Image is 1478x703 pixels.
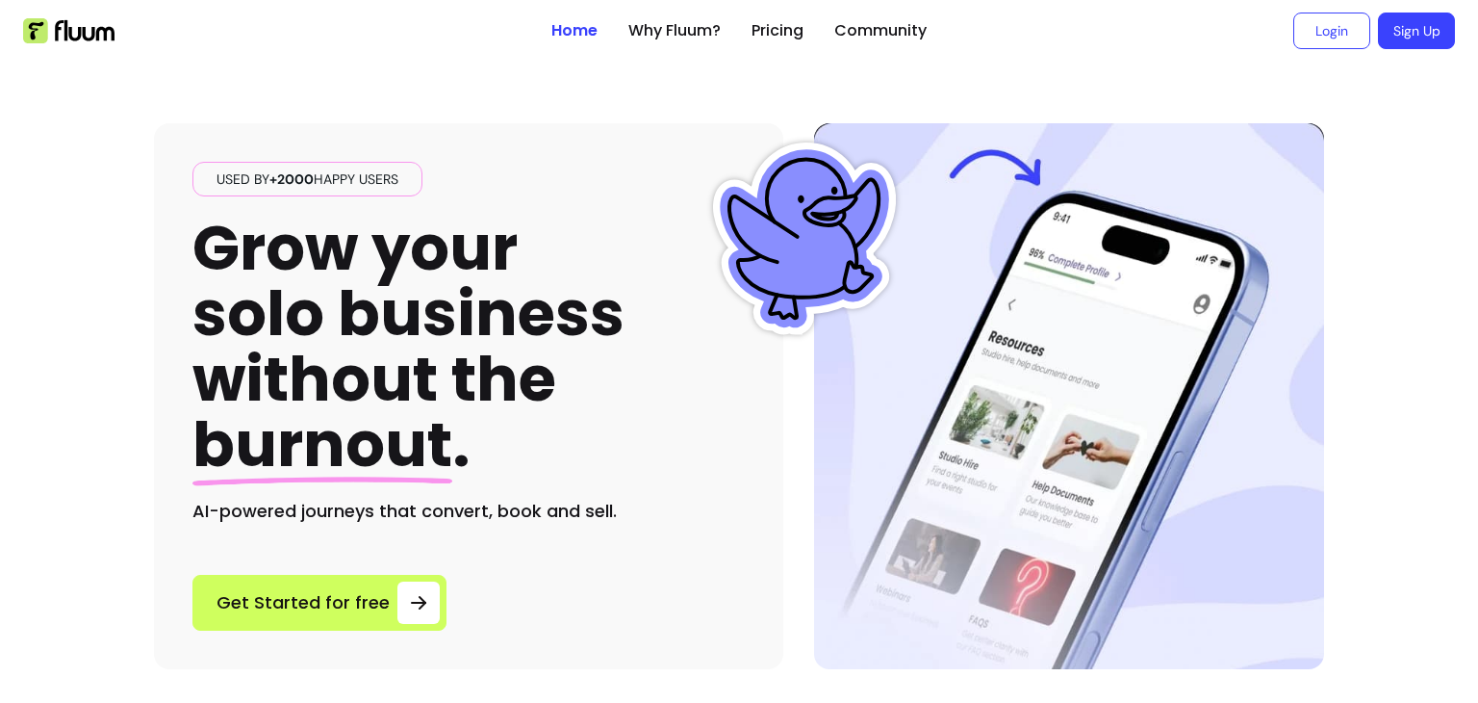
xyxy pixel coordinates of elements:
[834,19,927,42] a: Community
[628,19,721,42] a: Why Fluum?
[192,498,745,525] h2: AI-powered journeys that convert, book and sell.
[1293,13,1370,49] a: Login
[708,143,901,335] img: Fluum Duck sticker
[209,169,406,189] span: Used by happy users
[217,589,390,616] span: Get Started for free
[23,18,115,43] img: Fluum Logo
[752,19,803,42] a: Pricing
[192,216,624,479] h1: Grow your solo business without the .
[192,575,446,631] a: Get Started for free
[551,19,598,42] a: Home
[269,170,314,188] span: +2000
[814,123,1324,669] img: Hero
[192,402,452,487] span: burnout
[1378,13,1455,49] a: Sign Up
